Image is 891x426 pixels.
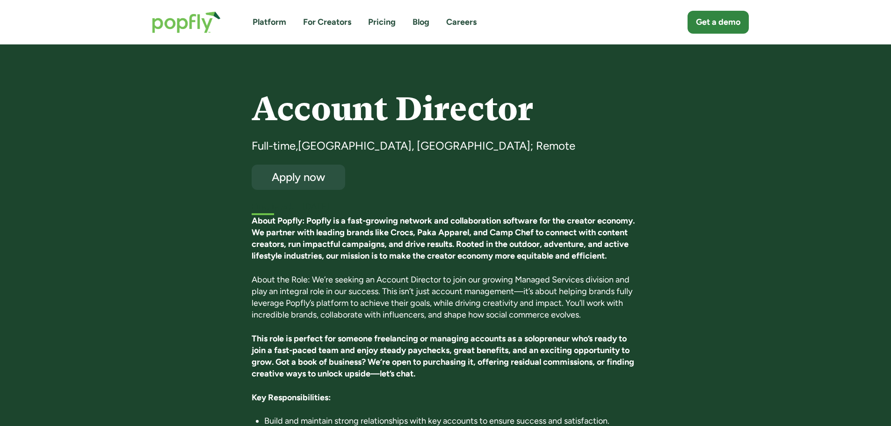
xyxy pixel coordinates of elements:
strong: About Popfly: Popfly is a fast-growing network and collaboration software for the creator economy... [252,216,635,261]
a: Careers [446,16,477,28]
p: About the Role: We’re seeking an Account Director to join our growing Managed Services division a... [252,274,639,321]
strong: This role is perfect for someone freelancing or managing accounts as a solopreneur who’s ready to... [252,333,634,379]
h4: Account Director [252,91,639,127]
a: For Creators [303,16,351,28]
div: Apply now [260,171,337,183]
div: [DATE] [303,201,639,213]
a: Platform [253,16,286,28]
a: Pricing [368,16,396,28]
div: Get a demo [696,16,740,28]
div: Full-time [252,138,296,153]
a: Apply now [252,165,345,190]
a: home [143,2,230,43]
div: , [296,138,298,153]
h5: First listed: [252,201,294,213]
a: Blog [413,16,429,28]
strong: Key Responsibilities: [252,392,331,403]
div: [GEOGRAPHIC_DATA], [GEOGRAPHIC_DATA]; Remote [298,138,575,153]
a: Get a demo [688,11,749,34]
